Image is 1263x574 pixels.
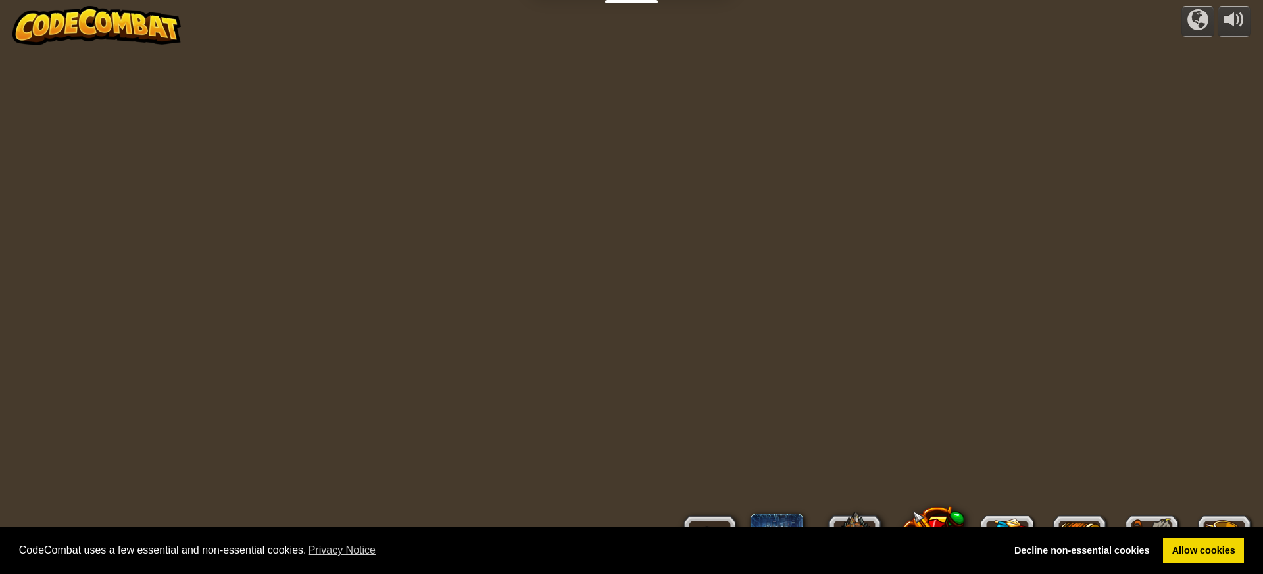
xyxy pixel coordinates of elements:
button: Campaigns [1181,6,1214,37]
a: learn more about cookies [307,540,378,560]
span: CodeCombat uses a few essential and non-essential cookies. [19,540,995,560]
button: Adjust volume [1218,6,1251,37]
a: deny cookies [1005,538,1158,564]
a: allow cookies [1163,538,1244,564]
img: CodeCombat - Learn how to code by playing a game [12,6,181,45]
